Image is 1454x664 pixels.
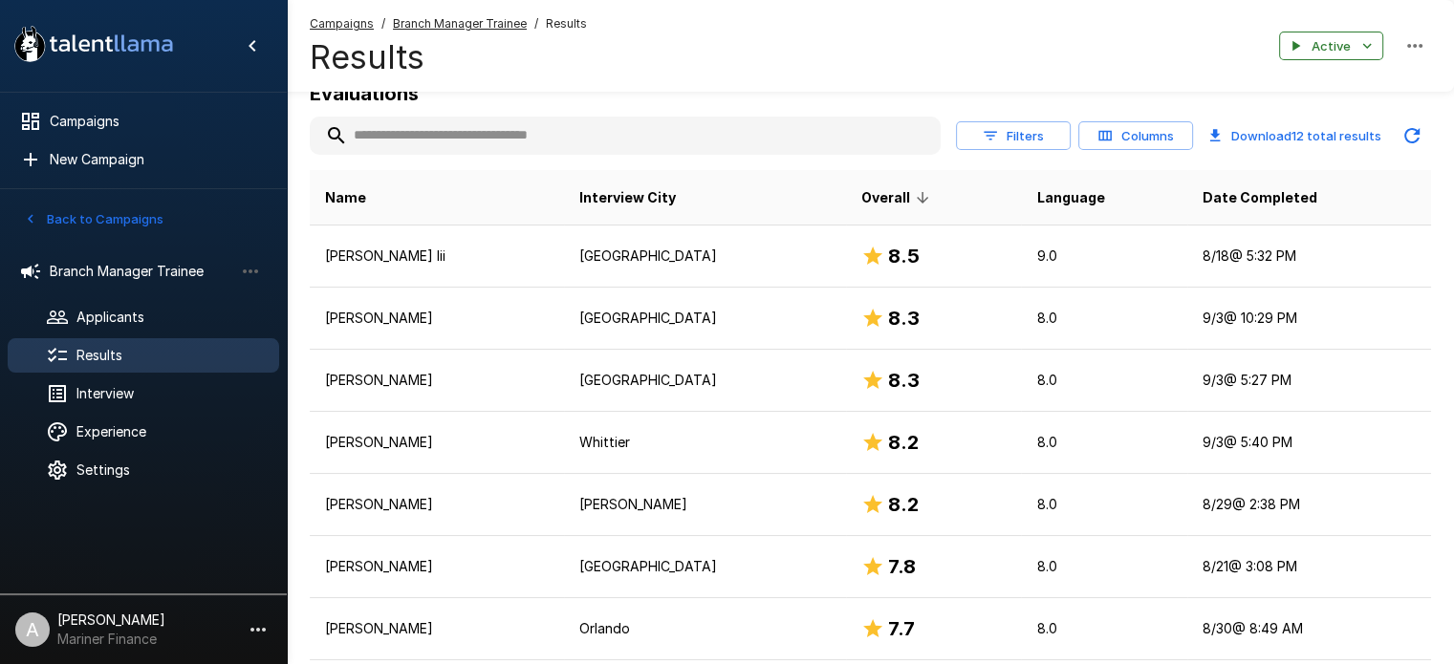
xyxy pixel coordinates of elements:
[310,82,419,105] b: Evaluations
[579,557,832,576] p: [GEOGRAPHIC_DATA]
[325,371,549,390] p: [PERSON_NAME]
[393,16,527,31] u: Branch Manager Trainee
[1201,117,1389,155] button: Download12 total results
[888,241,920,271] h6: 8.5
[888,613,915,644] h6: 7.7
[579,246,832,266] p: [GEOGRAPHIC_DATA]
[1036,495,1171,514] p: 8.0
[888,303,920,333] h6: 8.3
[579,619,832,638] p: Orlando
[1036,619,1171,638] p: 8.0
[888,365,920,396] h6: 8.3
[325,619,549,638] p: [PERSON_NAME]
[546,14,587,33] span: Results
[325,186,366,209] span: Name
[1203,186,1317,209] span: Date Completed
[579,309,832,328] p: [GEOGRAPHIC_DATA]
[1187,474,1431,536] td: 8/29 @ 2:38 PM
[1187,536,1431,598] td: 8/21 @ 3:08 PM
[1036,557,1171,576] p: 8.0
[579,495,832,514] p: [PERSON_NAME]
[1078,121,1193,151] button: Columns
[579,371,832,390] p: [GEOGRAPHIC_DATA]
[1187,598,1431,660] td: 8/30 @ 8:49 AM
[325,433,549,452] p: [PERSON_NAME]
[325,557,549,576] p: [PERSON_NAME]
[579,433,832,452] p: Whittier
[1036,309,1171,328] p: 8.0
[1036,246,1171,266] p: 9.0
[1187,288,1431,350] td: 9/3 @ 10:29 PM
[1036,186,1104,209] span: Language
[888,489,919,520] h6: 8.2
[534,14,538,33] span: /
[579,186,676,209] span: Interview City
[1393,117,1431,155] button: Updated Today - 2:31 PM
[1036,433,1171,452] p: 8.0
[1279,32,1383,61] button: Active
[888,427,919,458] h6: 8.2
[381,14,385,33] span: /
[1187,350,1431,412] td: 9/3 @ 5:27 PM
[310,16,374,31] u: Campaigns
[1187,225,1431,288] td: 8/18 @ 5:32 PM
[1036,371,1171,390] p: 8.0
[888,551,916,582] h6: 7.8
[310,37,587,77] h4: Results
[325,495,549,514] p: [PERSON_NAME]
[861,186,935,209] span: Overall
[956,121,1071,151] button: Filters
[1187,412,1431,474] td: 9/3 @ 5:40 PM
[325,309,549,328] p: [PERSON_NAME]
[325,246,549,266] p: [PERSON_NAME] Iii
